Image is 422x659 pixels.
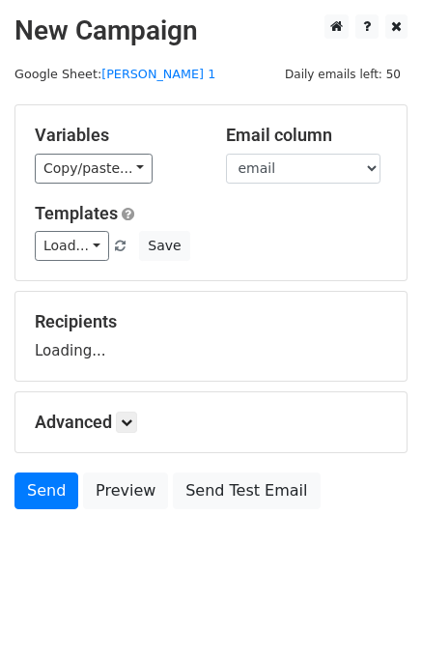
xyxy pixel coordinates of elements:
h5: Recipients [35,311,387,332]
h5: Variables [35,125,197,146]
a: Load... [35,231,109,261]
a: Send Test Email [173,473,320,509]
h5: Advanced [35,412,387,433]
a: Templates [35,203,118,223]
h5: Email column [226,125,388,146]
h2: New Campaign [14,14,408,47]
a: Copy/paste... [35,154,153,184]
button: Save [139,231,189,261]
a: [PERSON_NAME] 1 [101,67,215,81]
span: Daily emails left: 50 [278,64,408,85]
small: Google Sheet: [14,67,215,81]
a: Preview [83,473,168,509]
a: Daily emails left: 50 [278,67,408,81]
a: Send [14,473,78,509]
div: Loading... [35,311,387,361]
